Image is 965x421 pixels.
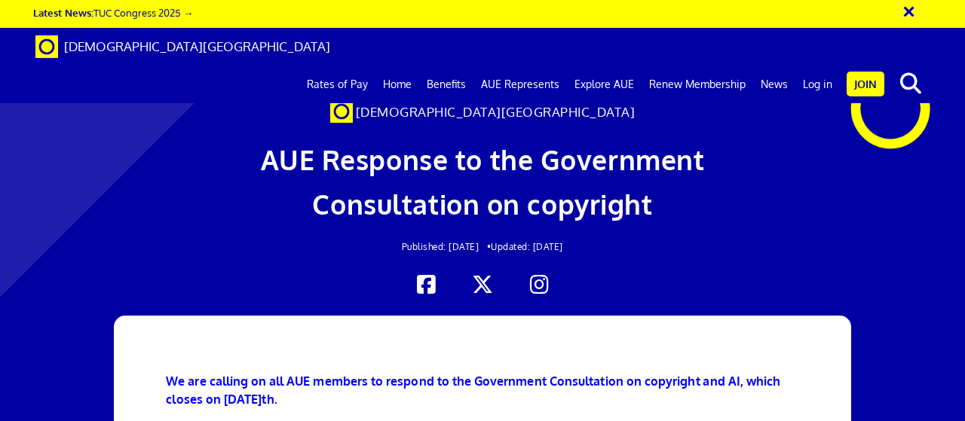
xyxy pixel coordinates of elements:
[887,68,933,99] button: search
[473,66,567,103] a: AUE Represents
[274,392,277,407] b: .
[64,38,330,54] span: [DEMOGRAPHIC_DATA][GEOGRAPHIC_DATA]
[356,104,636,120] span: [DEMOGRAPHIC_DATA][GEOGRAPHIC_DATA]
[261,142,705,221] span: AUE Response to the Government Consultation on copyright
[795,66,840,103] a: Log in
[847,72,884,96] a: Join
[419,66,473,103] a: Benefits
[642,66,753,103] a: Renew Membership
[166,374,780,407] b: We are calling on all AUE members to respond to the Government Consultation on copyright and AI, ...
[375,66,419,103] a: Home
[262,392,274,407] b: th
[33,6,193,19] a: Latest News:TUC Congress 2025 →
[299,66,375,103] a: Rates of Pay
[188,242,777,252] h2: Updated: [DATE]
[24,28,342,66] a: Brand [DEMOGRAPHIC_DATA][GEOGRAPHIC_DATA]
[33,6,93,19] strong: Latest News:
[567,66,642,103] a: Explore AUE
[753,66,795,103] a: News
[402,241,492,252] span: Published: [DATE] •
